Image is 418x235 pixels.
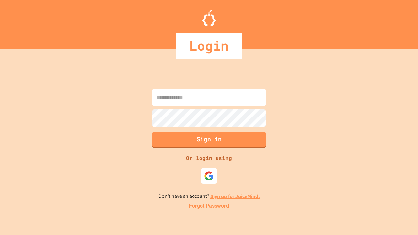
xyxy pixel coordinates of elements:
[189,202,229,210] a: Forgot Password
[176,33,242,59] div: Login
[391,209,411,228] iframe: chat widget
[183,154,235,162] div: Or login using
[364,180,411,208] iframe: chat widget
[204,171,214,181] img: google-icon.svg
[202,10,216,26] img: Logo.svg
[158,192,260,200] p: Don't have an account?
[210,193,260,200] a: Sign up for JuiceMind.
[152,132,266,148] button: Sign in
